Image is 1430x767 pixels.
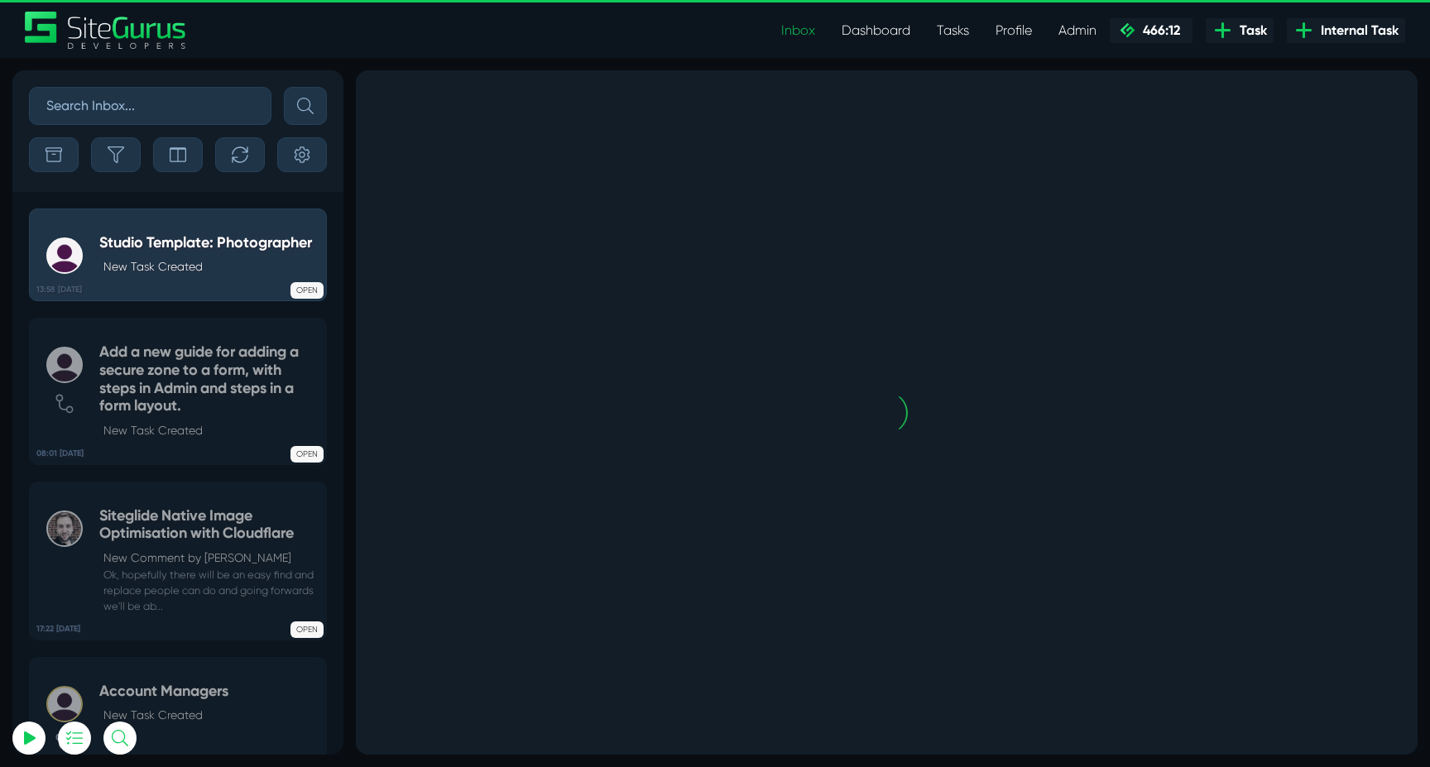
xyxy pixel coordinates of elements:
[29,87,271,125] input: Search Inbox...
[290,282,324,299] span: OPEN
[982,14,1045,47] a: Profile
[103,258,312,276] p: New Task Created
[768,14,828,47] a: Inbox
[1206,18,1274,43] a: Task
[99,234,312,252] h5: Studio Template: Photographer
[103,549,318,567] p: New Comment by [PERSON_NAME]
[99,507,318,543] h5: Siteglide Native Image Optimisation with Cloudflare
[99,683,228,701] h5: Account Managers
[1136,22,1180,38] span: 466:12
[36,284,82,296] b: 13:58 [DATE]
[54,194,236,231] input: Email
[103,422,318,439] p: New Task Created
[103,707,228,724] p: New Task Created
[25,12,187,49] img: Sitegurus Logo
[1233,21,1267,41] span: Task
[290,621,324,638] span: OPEN
[290,446,324,463] span: OPEN
[36,448,84,460] b: 08:01 [DATE]
[1314,21,1399,41] span: Internal Task
[29,318,327,464] a: 08:01 [DATE] Add a new guide for adding a secure zone to a form, with steps in Admin and steps in...
[36,623,80,635] b: 17:22 [DATE]
[99,343,318,415] h5: Add a new guide for adding a secure zone to a form, with steps in Admin and steps in a form layout.
[1110,18,1192,43] a: 466:12
[828,14,924,47] a: Dashboard
[924,14,982,47] a: Tasks
[1287,18,1405,43] a: Internal Task
[29,482,327,640] a: 17:22 [DATE] Siteglide Native Image Optimisation with CloudflareNew Comment by [PERSON_NAME] Ok, ...
[25,12,187,49] a: SiteGurus
[29,209,327,302] a: 13:58 [DATE] Studio Template: PhotographerNew Task Created OPEN
[99,567,318,615] small: Ok, hopefully there will be an easy find and replace people can do and going forwards we'll be ab...
[1045,14,1110,47] a: Admin
[54,292,236,327] button: Log In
